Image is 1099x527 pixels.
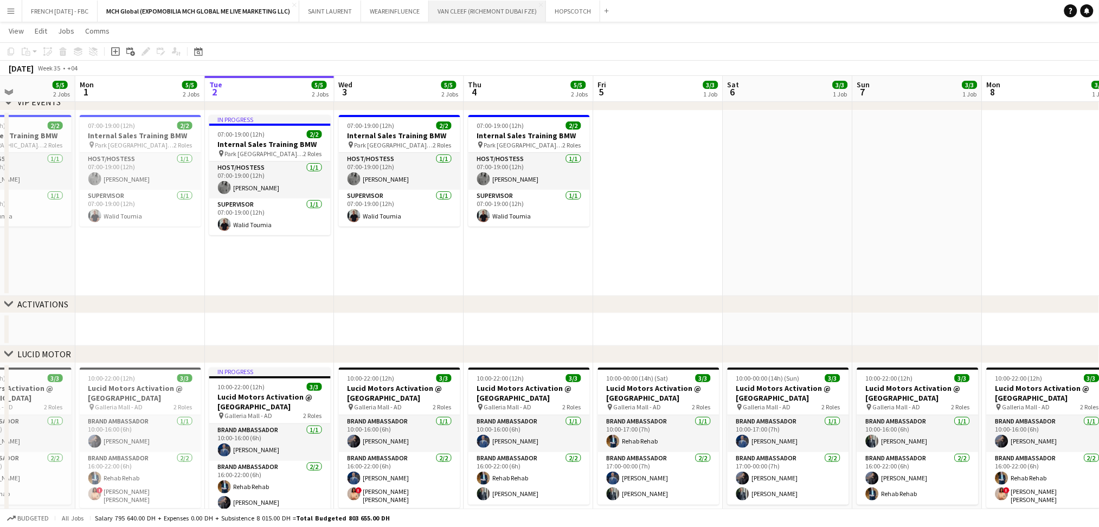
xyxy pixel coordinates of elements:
app-card-role: Brand Ambassador2/216:00-22:00 (6h)Rehab Rehab[PERSON_NAME] [468,452,590,505]
span: 1 [78,86,94,98]
div: 1 Job [833,90,847,98]
span: Budgeted [17,515,49,522]
span: 2 Roles [563,403,581,411]
div: 10:00-22:00 (12h)3/3Lucid Motors Activation @ [GEOGRAPHIC_DATA] Galleria Mall - AD2 RolesBrand Am... [857,368,979,505]
span: View [9,26,24,36]
span: 2/2 [436,121,452,130]
span: Galleria Mall - AD [225,412,273,420]
span: Sat [728,80,740,89]
span: 4 [467,86,482,98]
span: 10:00-22:00 (12h) [477,374,524,382]
span: 07:00-19:00 (12h) [88,121,136,130]
span: 3/3 [955,374,970,382]
span: 10:00-22:00 (12h) [866,374,913,382]
h3: Lucid Motors Activation @ [GEOGRAPHIC_DATA] [728,383,849,403]
button: Budgeted [5,512,50,524]
span: 2 Roles [822,403,840,411]
span: 10:00-22:00 (12h) [995,374,1043,382]
span: Mon [80,80,94,89]
app-card-role: Brand Ambassador2/216:00-22:00 (6h)[PERSON_NAME]![PERSON_NAME] [PERSON_NAME] [339,452,460,508]
span: 10:00-22:00 (12h) [348,374,395,382]
span: Galleria Mall - AD [614,403,661,411]
div: LUCID MOTOR [17,349,71,359]
button: WEAREINFLUENCE [361,1,429,22]
span: 3/3 [825,374,840,382]
button: HOPSCOTCH [546,1,600,22]
span: All jobs [60,514,86,522]
h3: Lucid Motors Activation @ [GEOGRAPHIC_DATA] [468,383,590,403]
span: 5/5 [182,81,197,89]
span: Comms [85,26,110,36]
span: Wed [339,80,353,89]
div: 1 Job [963,90,977,98]
span: 3/3 [703,81,718,89]
span: 3/3 [436,374,452,382]
span: 7 [856,86,870,98]
a: Jobs [54,24,79,38]
div: 1 Job [704,90,718,98]
a: Edit [30,24,52,38]
div: 10:00-22:00 (12h)3/3Lucid Motors Activation @ [GEOGRAPHIC_DATA] Galleria Mall - AD2 RolesBrand Am... [80,368,201,508]
span: 2/2 [48,121,63,130]
app-job-card: 10:00-22:00 (12h)3/3Lucid Motors Activation @ [GEOGRAPHIC_DATA] Galleria Mall - AD2 RolesBrand Am... [339,368,460,508]
span: Park [GEOGRAPHIC_DATA], [GEOGRAPHIC_DATA] [95,141,174,149]
div: [DATE] [9,63,34,74]
span: 2 Roles [174,403,192,411]
span: 2 [208,86,222,98]
app-card-role: Brand Ambassador1/110:00-16:00 (6h)[PERSON_NAME] [339,415,460,452]
div: 2 Jobs [442,90,459,98]
span: 2 Roles [433,141,452,149]
app-job-card: 07:00-19:00 (12h)2/2Internal Sales Training BMW Park [GEOGRAPHIC_DATA], [GEOGRAPHIC_DATA]2 RolesH... [468,115,590,227]
span: 5/5 [53,81,68,89]
h3: Internal Sales Training BMW [339,131,460,140]
app-card-role: Supervisor1/107:00-19:00 (12h)Walid Toumia [80,190,201,227]
h3: Internal Sales Training BMW [80,131,201,140]
span: Week 35 [36,64,63,72]
app-job-card: 07:00-19:00 (12h)2/2Internal Sales Training BMW Park [GEOGRAPHIC_DATA], [GEOGRAPHIC_DATA]2 RolesH... [339,115,460,227]
span: 2 Roles [44,141,63,149]
h3: Internal Sales Training BMW [209,139,331,149]
span: 2 Roles [952,403,970,411]
app-card-role: Brand Ambassador2/216:00-22:00 (6h)Rehab Rehab![PERSON_NAME] [PERSON_NAME] [80,452,201,508]
span: 2 Roles [44,403,63,411]
app-job-card: In progress07:00-19:00 (12h)2/2Internal Sales Training BMW Park [GEOGRAPHIC_DATA], [GEOGRAPHIC_DA... [209,115,331,235]
span: 3/3 [696,374,711,382]
app-card-role: Brand Ambassador1/110:00-17:00 (7h)Rehab Rehab [598,415,719,452]
h3: Lucid Motors Activation @ [GEOGRAPHIC_DATA] [339,383,460,403]
app-job-card: 10:00-00:00 (14h) (Sat)3/3Lucid Motors Activation @ [GEOGRAPHIC_DATA] Galleria Mall - AD2 RolesBr... [598,368,719,505]
span: Park [GEOGRAPHIC_DATA], [GEOGRAPHIC_DATA] [225,150,304,158]
span: 07:00-19:00 (12h) [348,121,395,130]
span: Thu [468,80,482,89]
app-card-role: Brand Ambassador2/216:00-22:00 (6h)Rehab Rehab[PERSON_NAME] [209,461,331,513]
app-card-role: Supervisor1/107:00-19:00 (12h)Walid Toumia [209,198,331,235]
span: Park [GEOGRAPHIC_DATA], [GEOGRAPHIC_DATA] [484,141,563,149]
h3: Lucid Motors Activation @ [GEOGRAPHIC_DATA] [857,383,979,403]
button: MCH Global (EXPOMOBILIA MCH GLOBAL ME LIVE MARKETING LLC) [98,1,299,22]
app-card-role: Supervisor1/107:00-19:00 (12h)Walid Toumia [468,190,590,227]
span: 10:00-22:00 (12h) [88,374,136,382]
app-job-card: 10:00-22:00 (12h)3/3Lucid Motors Activation @ [GEOGRAPHIC_DATA] Galleria Mall - AD2 RolesBrand Am... [468,368,590,505]
span: 3/3 [177,374,192,382]
div: 2 Jobs [183,90,200,98]
app-job-card: In progress10:00-22:00 (12h)3/3Lucid Motors Activation @ [GEOGRAPHIC_DATA] Galleria Mall - AD2 Ro... [209,368,331,513]
app-card-role: Brand Ambassador1/110:00-16:00 (6h)[PERSON_NAME] [468,415,590,452]
span: Galleria Mall - AD [355,403,402,411]
app-job-card: 07:00-19:00 (12h)2/2Internal Sales Training BMW Park [GEOGRAPHIC_DATA], [GEOGRAPHIC_DATA]2 RolesH... [80,115,201,227]
span: ! [97,487,103,494]
span: 2 Roles [304,412,322,420]
div: 2 Jobs [53,90,70,98]
span: Tue [209,80,222,89]
div: ACTIVATIONS [17,299,68,310]
span: 8 [985,86,1001,98]
app-card-role: Brand Ambassador2/216:00-22:00 (6h)[PERSON_NAME]Rehab Rehab [857,452,979,505]
span: 2 Roles [304,150,322,158]
app-card-role: Supervisor1/107:00-19:00 (12h)Walid Toumia [339,190,460,227]
span: 2 Roles [174,141,192,149]
span: 3/3 [833,81,848,89]
app-card-role: Host/Hostess1/107:00-19:00 (12h)[PERSON_NAME] [80,153,201,190]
